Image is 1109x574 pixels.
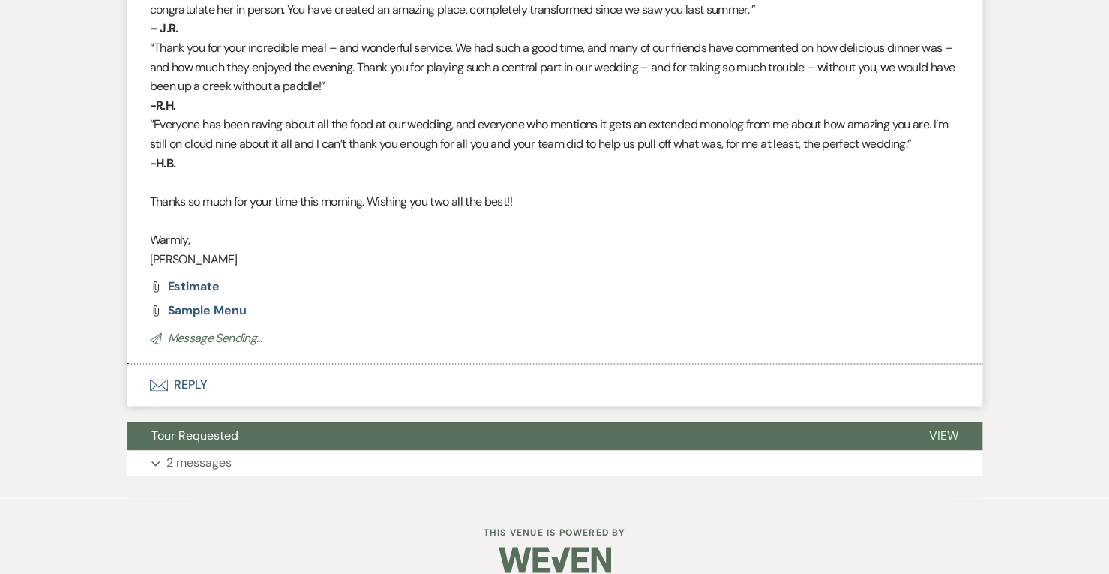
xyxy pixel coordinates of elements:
button: Tour Requested [127,422,905,450]
strong: -H.B. [150,155,176,171]
strong: – J.R. [150,20,178,36]
button: 2 messages [127,450,982,476]
span: “Thank you for your incredible meal – and wonderful service. We had such a good time, and many of... [150,40,955,94]
span: sample menu [168,302,247,318]
p: 2 messages [166,453,232,473]
a: sample menu [168,305,247,317]
strong: -R.H. [150,98,176,113]
span: estimate [168,278,220,294]
p: [PERSON_NAME] [150,250,960,269]
a: estimate [168,281,220,293]
span: View [929,428,958,443]
span: “Everyone has been raving about all the food at our wedding, and everyone who mentions it gets an... [150,116,948,152]
p: Thanks so much for your time this morning. Wishing you two all the best!! [150,192,960,212]
button: View [905,422,982,450]
button: Reply [127,364,982,406]
p: Warmly, [150,230,960,250]
span: Tour Requested [151,428,238,443]
p: Message Sending... [150,329,960,348]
